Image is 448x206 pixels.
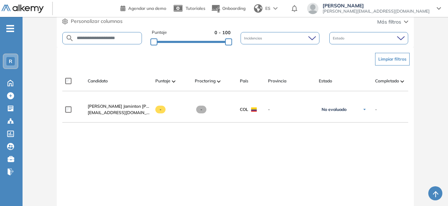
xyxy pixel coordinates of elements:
[377,18,408,26] button: Más filtros
[251,107,257,112] img: COL
[323,8,430,14] span: [PERSON_NAME][EMAIL_ADDRESS][DOMAIN_NAME]
[222,6,245,11] span: Onboarding
[120,4,166,12] a: Agendar una demo
[319,78,332,84] span: Estado
[375,106,377,113] span: -
[172,80,175,82] img: [missing "en.ARROW_ALT" translation]
[186,6,205,11] span: Tutoriales
[375,53,410,65] button: Limpiar filtros
[217,80,220,82] img: [missing "en.ARROW_ALT" translation]
[88,103,150,110] a: [PERSON_NAME] Jaminton [PERSON_NAME]
[62,18,123,25] button: Personalizar columnas
[88,110,150,116] span: [EMAIL_ADDRESS][DOMAIN_NAME]
[333,36,346,41] span: Estado
[66,34,74,43] img: SEARCH_ALT
[323,3,430,8] span: [PERSON_NAME]
[240,106,248,113] span: COL
[152,29,167,36] span: Puntaje
[322,107,347,112] span: No evaluado
[128,6,166,11] span: Agendar una demo
[155,106,166,113] span: -
[265,5,270,12] span: ES
[375,78,399,84] span: Completado
[400,80,404,82] img: [missing "en.ARROW_ALT" translation]
[88,78,108,84] span: Candidato
[155,78,170,84] span: Puntaje
[241,32,319,44] div: Incidencias
[377,18,401,26] span: Más filtros
[88,104,176,109] span: [PERSON_NAME] Jaminton [PERSON_NAME]
[244,36,263,41] span: Incidencias
[268,106,313,113] span: -
[1,5,44,13] img: Logo
[362,107,367,112] img: Ícono de flecha
[9,58,12,64] span: R
[211,1,245,16] button: Onboarding
[6,28,14,29] i: -
[268,78,286,84] span: Provincia
[71,18,123,25] span: Personalizar columnas
[214,29,231,36] span: 0 - 100
[273,7,278,10] img: arrow
[196,106,206,113] span: -
[195,78,216,84] span: Proctoring
[329,32,408,44] div: Estado
[240,78,248,84] span: País
[254,4,262,13] img: world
